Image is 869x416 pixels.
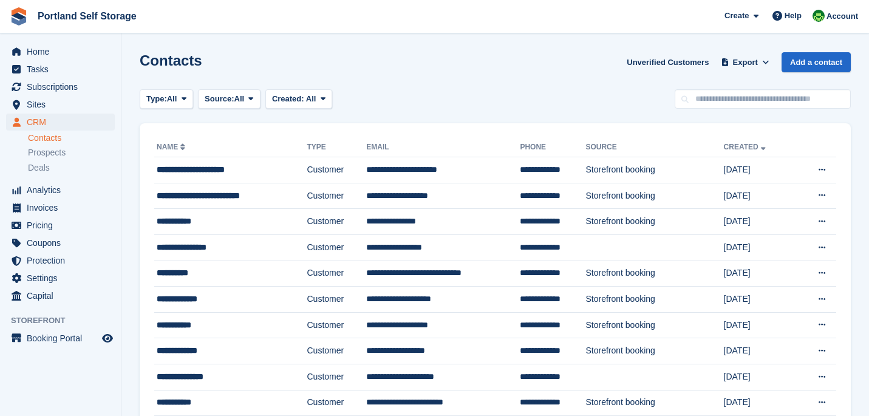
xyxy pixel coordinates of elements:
a: menu [6,330,115,347]
a: Preview store [100,331,115,346]
a: menu [6,43,115,60]
a: menu [6,182,115,199]
th: Source [585,138,723,157]
td: [DATE] [724,390,796,416]
span: CRM [27,114,100,131]
td: Storefront booking [585,312,723,338]
a: menu [6,234,115,251]
td: Storefront booking [585,338,723,364]
td: Customer [307,234,367,261]
span: Source: [205,93,234,105]
button: Source: All [198,89,261,109]
a: Contacts [28,132,115,144]
td: Storefront booking [585,390,723,416]
a: menu [6,287,115,304]
span: Prospects [28,147,66,159]
span: Create [724,10,749,22]
span: Capital [27,287,100,304]
span: Analytics [27,182,100,199]
td: Storefront booking [585,261,723,287]
button: Export [718,52,772,72]
a: menu [6,61,115,78]
td: [DATE] [724,287,796,313]
span: Account [826,10,858,22]
th: Phone [520,138,585,157]
a: Portland Self Storage [33,6,141,26]
span: Sites [27,96,100,113]
span: All [167,93,177,105]
a: Created [724,143,768,151]
a: menu [6,114,115,131]
span: All [234,93,245,105]
img: Ryan Stevens [813,10,825,22]
img: stora-icon-8386f47178a22dfd0bd8f6a31ec36ba5ce8667c1dd55bd0f319d3a0aa187defe.svg [10,7,28,26]
span: Settings [27,270,100,287]
h1: Contacts [140,52,202,69]
td: Customer [307,157,367,183]
span: Invoices [27,199,100,216]
td: Storefront booking [585,209,723,235]
span: Home [27,43,100,60]
a: menu [6,270,115,287]
td: [DATE] [724,234,796,261]
td: Storefront booking [585,183,723,209]
td: [DATE] [724,364,796,390]
td: [DATE] [724,312,796,338]
span: Subscriptions [27,78,100,95]
td: Customer [307,287,367,313]
td: [DATE] [724,157,796,183]
span: Pricing [27,217,100,234]
a: Unverified Customers [622,52,714,72]
span: Storefront [11,315,121,327]
td: Storefront booking [585,287,723,313]
span: Protection [27,252,100,269]
a: menu [6,96,115,113]
a: Name [157,143,188,151]
td: Customer [307,338,367,364]
td: [DATE] [724,261,796,287]
button: Type: All [140,89,193,109]
span: Tasks [27,61,100,78]
td: Customer [307,364,367,390]
span: Booking Portal [27,330,100,347]
td: Customer [307,312,367,338]
a: menu [6,252,115,269]
span: Export [733,56,758,69]
th: Email [366,138,520,157]
a: menu [6,217,115,234]
th: Type [307,138,367,157]
td: Customer [307,390,367,416]
td: [DATE] [724,183,796,209]
td: Customer [307,209,367,235]
span: Coupons [27,234,100,251]
td: Customer [307,261,367,287]
td: [DATE] [724,209,796,235]
a: Prospects [28,146,115,159]
button: Created: All [265,89,332,109]
a: Deals [28,162,115,174]
span: Created: [272,94,304,103]
td: [DATE] [724,338,796,364]
span: All [306,94,316,103]
td: Storefront booking [585,157,723,183]
span: Deals [28,162,50,174]
td: Customer [307,183,367,209]
span: Help [785,10,802,22]
span: Type: [146,93,167,105]
a: menu [6,78,115,95]
a: menu [6,199,115,216]
a: Add a contact [782,52,851,72]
